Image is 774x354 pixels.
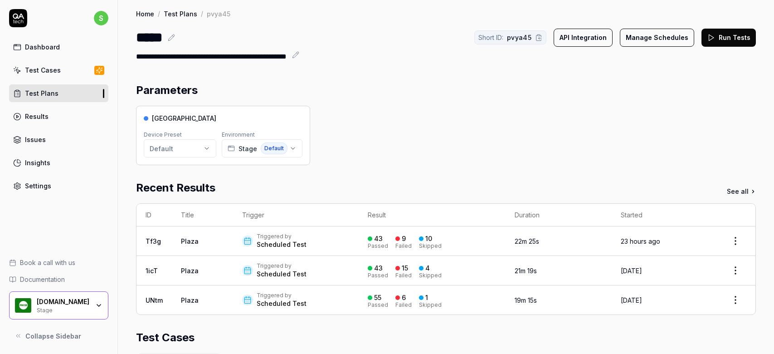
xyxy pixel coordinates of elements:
[425,264,430,272] div: 4
[621,267,642,275] time: [DATE]
[402,294,406,302] div: 6
[37,306,89,313] div: Stage
[9,327,108,345] button: Collapse Sidebar
[257,292,307,299] div: Triggered by
[9,38,108,56] a: Dashboard
[25,158,50,167] div: Insights
[181,296,199,304] a: Plaza
[150,144,173,153] div: Default
[94,11,108,25] span: s
[239,144,257,153] span: Stage
[374,235,383,243] div: 43
[419,243,442,249] div: Skipped
[25,181,51,191] div: Settings
[402,235,406,243] div: 9
[136,204,172,226] th: ID
[9,84,108,102] a: Test Plans
[15,297,31,314] img: Pricer.com Logo
[20,258,75,267] span: Book a call with us
[612,204,716,226] th: Started
[152,113,216,123] span: [GEOGRAPHIC_DATA]
[395,273,412,278] div: Failed
[425,235,432,243] div: 10
[554,29,613,47] button: API Integration
[727,187,756,196] a: See all
[395,302,412,308] div: Failed
[374,264,383,272] div: 43
[368,273,388,278] div: Passed
[620,29,694,47] button: Manage Schedules
[144,131,182,138] label: Device Preset
[136,180,215,196] h2: Recent Results
[515,296,537,304] time: 19m 15s
[257,299,307,308] div: Scheduled Test
[701,29,756,47] button: Run Tests
[368,302,388,308] div: Passed
[37,298,89,306] div: Pricer.com
[181,267,199,275] a: Plaza
[136,82,198,98] h2: Parameters
[261,143,287,154] span: Default
[425,294,428,302] div: 1
[257,240,307,249] div: Scheduled Test
[146,237,161,245] a: Tf3g
[25,331,81,341] span: Collapse Sidebar
[9,61,108,79] a: Test Cases
[25,135,46,144] div: Issues
[172,204,233,226] th: Title
[164,9,197,18] a: Test Plans
[257,262,307,270] div: Triggered by
[144,139,216,157] button: Default
[515,267,537,275] time: 21m 19s
[136,329,195,346] h2: Test Cases
[94,9,108,27] button: s
[25,112,49,121] div: Results
[621,237,660,245] time: 23 hours ago
[9,108,108,125] a: Results
[146,267,158,275] a: 1icT
[402,264,408,272] div: 15
[25,65,61,75] div: Test Cases
[257,270,307,279] div: Scheduled Test
[506,204,612,226] th: Duration
[9,275,108,284] a: Documentation
[515,237,539,245] time: 22m 25s
[158,9,160,18] div: /
[478,33,503,42] span: Short ID:
[374,294,381,302] div: 55
[368,243,388,249] div: Passed
[136,9,154,18] a: Home
[146,296,163,304] a: UNtm
[222,131,255,138] label: Environment
[20,275,65,284] span: Documentation
[9,291,108,320] button: Pricer.com Logo[DOMAIN_NAME]Stage
[257,233,307,240] div: Triggered by
[207,9,230,18] div: pvya45
[359,204,506,226] th: Result
[621,296,642,304] time: [DATE]
[507,33,531,42] span: pvya45
[395,243,412,249] div: Failed
[222,139,302,157] button: StageDefault
[201,9,203,18] div: /
[25,42,60,52] div: Dashboard
[181,237,199,245] a: Plaza
[9,177,108,195] a: Settings
[419,273,442,278] div: Skipped
[419,302,442,308] div: Skipped
[9,131,108,148] a: Issues
[233,204,359,226] th: Trigger
[25,88,58,98] div: Test Plans
[9,258,108,267] a: Book a call with us
[9,154,108,172] a: Insights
